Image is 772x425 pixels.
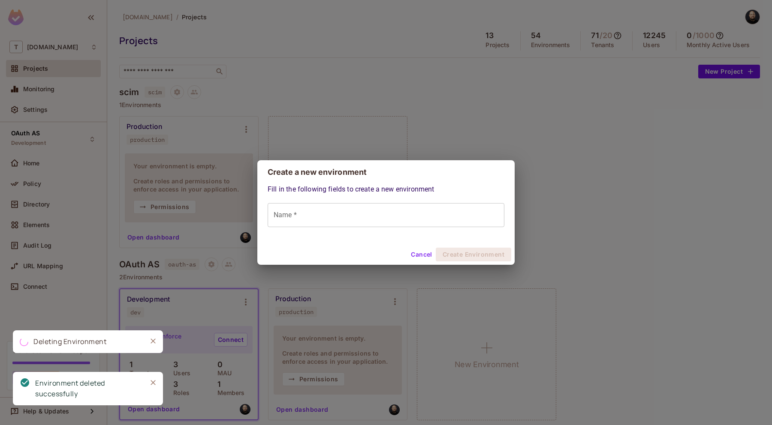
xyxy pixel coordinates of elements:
button: Close [147,376,160,389]
h2: Create a new environment [257,160,515,184]
div: Fill in the following fields to create a new environment [268,184,504,227]
div: Environment deleted successfully [35,378,140,399]
button: Cancel [407,248,435,261]
div: Deleting Environment [33,336,106,347]
button: Close [147,335,160,347]
button: Create Environment [436,248,511,261]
